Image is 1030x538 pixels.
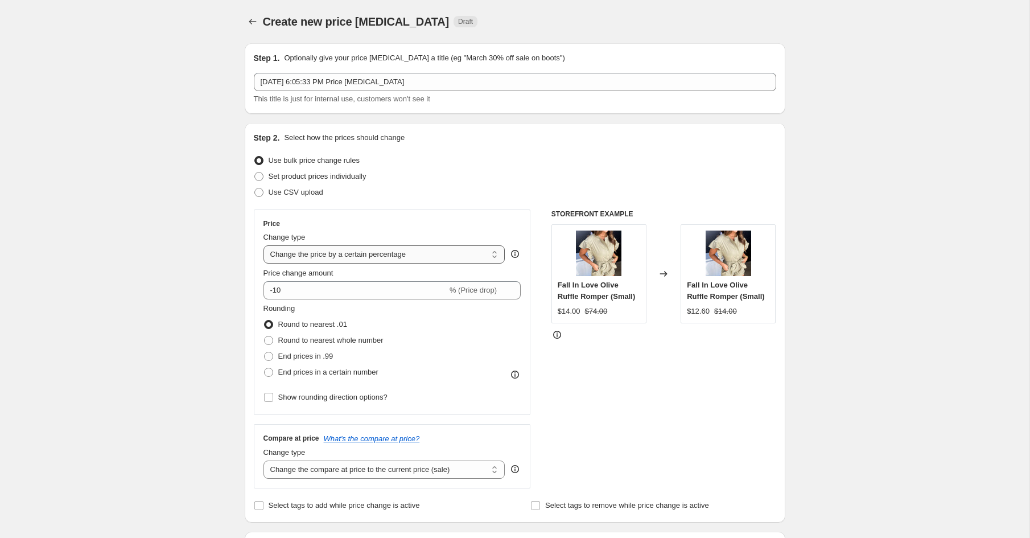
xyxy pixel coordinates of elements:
[278,336,384,344] span: Round to nearest whole number
[263,233,306,241] span: Change type
[450,286,497,294] span: % (Price drop)
[278,352,333,360] span: End prices in .99
[254,73,776,91] input: 30% off holiday sale
[509,248,521,260] div: help
[263,269,333,277] span: Price change amount
[585,306,608,317] strike: $74.00
[558,306,580,317] div: $14.00
[263,219,280,228] h3: Price
[245,14,261,30] button: Price change jobs
[714,306,737,317] strike: $14.00
[687,306,710,317] div: $12.60
[263,281,447,299] input: -15
[263,448,306,457] span: Change type
[269,188,323,196] span: Use CSV upload
[263,434,319,443] h3: Compare at price
[551,210,776,219] h6: STOREFRONT EXAMPLE
[263,304,295,313] span: Rounding
[269,501,420,510] span: Select tags to add while price change is active
[458,17,473,26] span: Draft
[284,52,565,64] p: Optionally give your price [MEDICAL_DATA] a title (eg "March 30% off sale on boots")
[278,320,347,328] span: Round to nearest .01
[706,231,751,276] img: IMG_4086_jpg_3a5d5f60-525a-4e3e-805a-6ef606b8880e_80x.jpg
[254,52,280,64] h2: Step 1.
[324,434,420,443] button: What's the compare at price?
[263,15,450,28] span: Create new price [MEDICAL_DATA]
[269,156,360,165] span: Use bulk price change rules
[576,231,621,276] img: IMG_4086_jpg_3a5d5f60-525a-4e3e-805a-6ef606b8880e_80x.jpg
[509,463,521,475] div: help
[558,281,636,301] span: Fall In Love Olive Ruffle Romper (Small)
[254,95,430,103] span: This title is just for internal use, customers won't see it
[687,281,765,301] span: Fall In Love Olive Ruffle Romper (Small)
[278,368,378,376] span: End prices in a certain number
[545,501,709,510] span: Select tags to remove while price change is active
[254,132,280,143] h2: Step 2.
[284,132,405,143] p: Select how the prices should change
[278,393,388,401] span: Show rounding direction options?
[269,172,366,180] span: Set product prices individually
